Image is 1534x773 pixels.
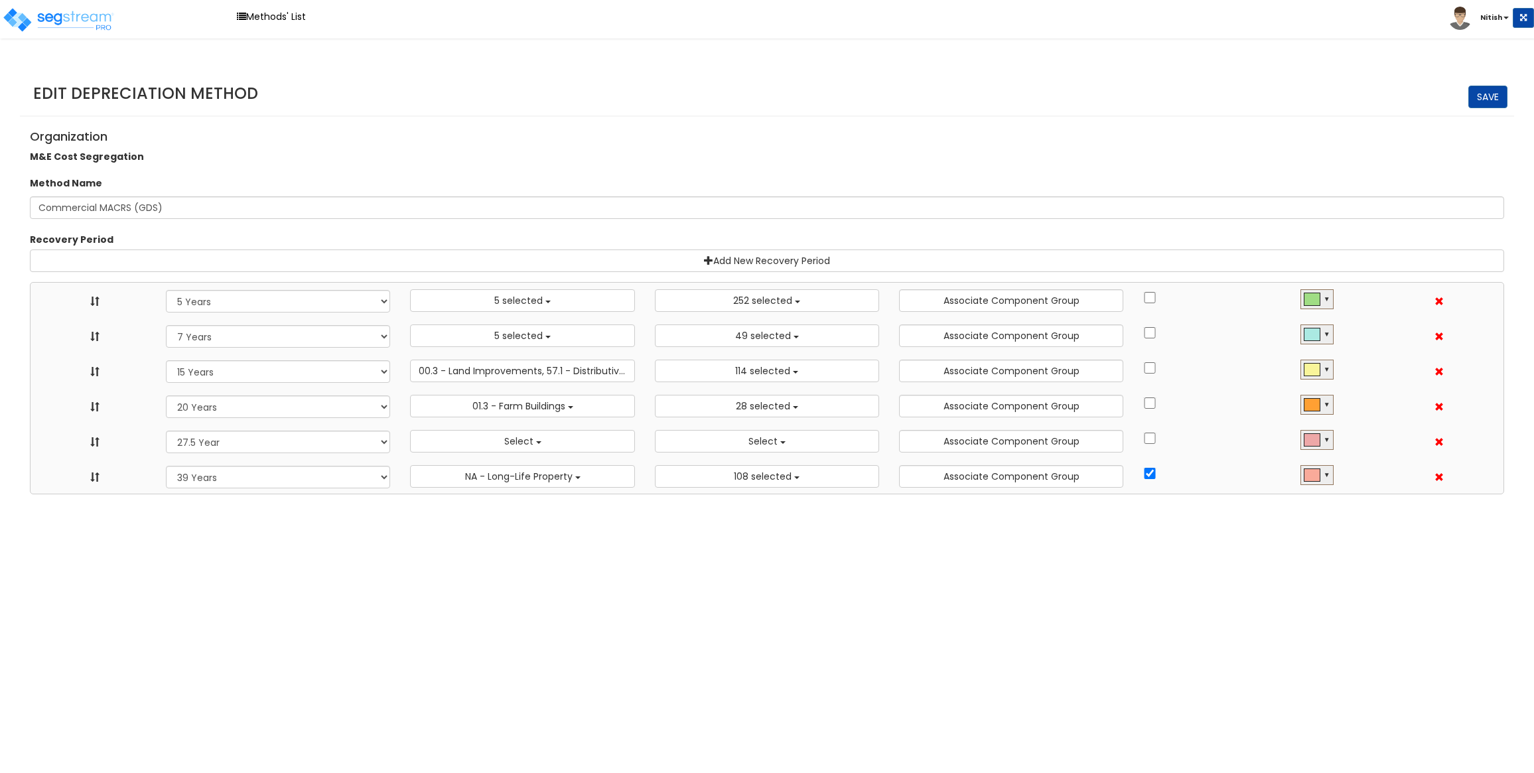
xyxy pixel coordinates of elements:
button: 5 selected [410,324,634,347]
span: 5 selected [494,329,543,342]
div: ▼ [1324,293,1330,303]
div: ▼ [1324,328,1330,338]
span: 49 selected [735,329,791,342]
button: 108 selected [655,465,879,488]
input: Set as default recovery period [1143,327,1156,338]
input: Set as default recovery period [1143,433,1156,444]
img: logo_pro_r.png [2,7,115,33]
span: 28 selected [736,399,790,413]
button: 00.3 - Land Improvements, 57.1 - Distributive Trades & Services - Billboard, Service Station Buil... [410,360,634,382]
h3: Edit Depreciation Method [33,85,1507,102]
div: ▼ [1324,433,1330,444]
button: Select [410,430,634,453]
button: Associate Component Group [899,465,1123,488]
button: Associate Component Group [899,324,1123,347]
button: NA - Long-Life Property [410,465,634,488]
a: Add New Recovery Period [30,249,1504,272]
span: 114 selected [735,364,790,378]
button: 01.3 - Farm Buildings [410,395,634,417]
label: Method Name [30,176,102,190]
button: 114 selected [655,360,879,382]
input: Set as default recovery period [1143,468,1156,479]
span: Select [504,435,533,448]
button: 28 selected [655,395,879,417]
button: 252 selected [655,289,879,312]
button: Associate Component Group [899,430,1123,453]
input: Set as default recovery period [1143,292,1156,303]
span: 108 selected [734,470,792,483]
span: 252 selected [733,294,792,307]
span: 5 selected [494,294,543,307]
b: Nitish [1480,13,1502,23]
button: 49 selected [655,324,879,347]
div: ▼ [1324,363,1330,374]
span: Select [748,435,778,448]
div: ▼ [1324,398,1330,409]
span: 00.3 - Land Improvements, 57.1 - Distributive Trades & Services - Billboard, Service Station Buil... [419,364,1095,378]
span: 01.3 - Farm Buildings [472,399,565,413]
label: Recovery Period [30,233,113,246]
label: M&E Cost Segregation [30,150,144,163]
button: Associate Component Group [899,360,1123,382]
button: Associate Component Group [899,395,1123,417]
a: Save [1468,86,1507,108]
div: ▼ [1324,468,1330,479]
h4: Organization [30,130,1504,143]
img: avatar.png [1448,7,1472,30]
a: Methods' List [230,7,313,27]
input: Set as default recovery period [1143,362,1156,374]
input: Set as default recovery period [1143,397,1156,409]
button: 5 selected [410,289,634,312]
span: NA - Long-Life Property [465,470,573,483]
button: Select [655,430,879,453]
button: Associate Component Group [899,289,1123,312]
